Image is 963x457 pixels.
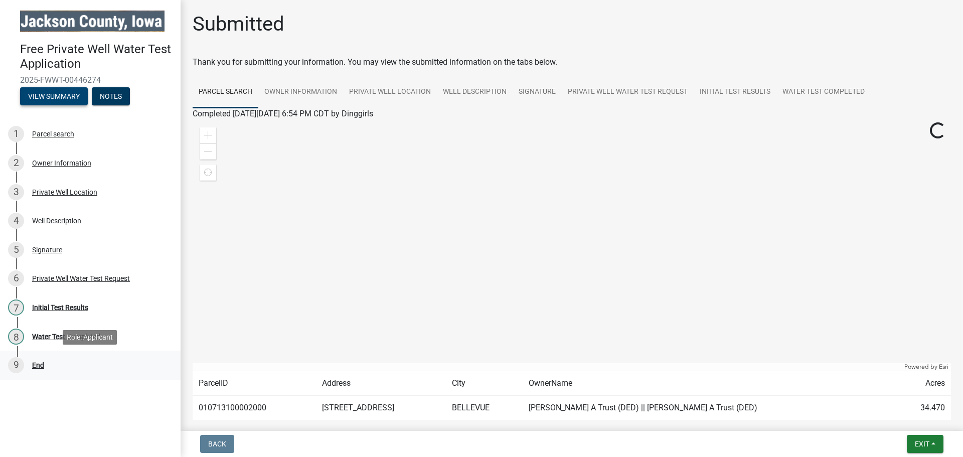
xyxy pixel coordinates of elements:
td: 010713100002000 [193,396,316,420]
div: Parcel search [32,130,74,137]
div: Well Description [32,217,81,224]
a: Private Well Water Test Request [562,76,694,108]
span: 2025-FWWT-00446274 [20,75,160,85]
wm-modal-confirm: Notes [92,93,130,101]
div: 5 [8,242,24,258]
div: Signature [32,246,62,253]
td: OwnerName [523,371,894,396]
div: 1 [8,126,24,142]
div: End [32,362,44,369]
button: View Summary [20,87,88,105]
div: 7 [8,299,24,316]
div: Private Well Water Test Request [32,275,130,282]
td: ParcelID [193,371,316,396]
td: BELLEVUE [446,396,523,420]
td: 34.470 [894,396,951,420]
div: Private Well Location [32,189,97,196]
button: Back [200,435,234,453]
td: [PERSON_NAME] A Trust (DED) || [PERSON_NAME] A Trust (DED) [523,396,894,420]
div: Thank you for submitting your information. You may view the submitted information on the tabs below. [193,56,951,68]
td: Acres [894,371,951,396]
div: Find my location [200,165,216,181]
div: 2 [8,155,24,171]
div: Role: Applicant [63,330,117,345]
a: Initial Test Results [694,76,776,108]
div: 9 [8,357,24,373]
a: Water Test Completed [776,76,871,108]
td: Address [316,371,446,396]
td: City [446,371,523,396]
h4: Free Private Well Water Test Application [20,42,173,71]
div: 3 [8,184,24,200]
div: 8 [8,329,24,345]
a: Private Well Location [343,76,437,108]
a: Well Description [437,76,513,108]
div: Zoom out [200,143,216,160]
button: Notes [92,87,130,105]
a: Owner Information [258,76,343,108]
div: Powered by [902,363,951,371]
wm-modal-confirm: Summary [20,93,88,101]
div: 6 [8,270,24,286]
div: Initial Test Results [32,304,88,311]
a: Signature [513,76,562,108]
a: Esri [939,363,948,370]
button: Exit [907,435,943,453]
a: Parcel search [193,76,258,108]
div: Water Test Completed [32,333,100,340]
div: Owner Information [32,160,91,167]
h1: Submitted [193,12,284,36]
span: Exit [915,440,929,448]
img: Jackson County, Iowa [20,11,165,32]
span: Completed [DATE][DATE] 6:54 PM CDT by Dinggirls [193,109,373,118]
span: Back [208,440,226,448]
div: Zoom in [200,127,216,143]
td: [STREET_ADDRESS] [316,396,446,420]
div: 4 [8,213,24,229]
